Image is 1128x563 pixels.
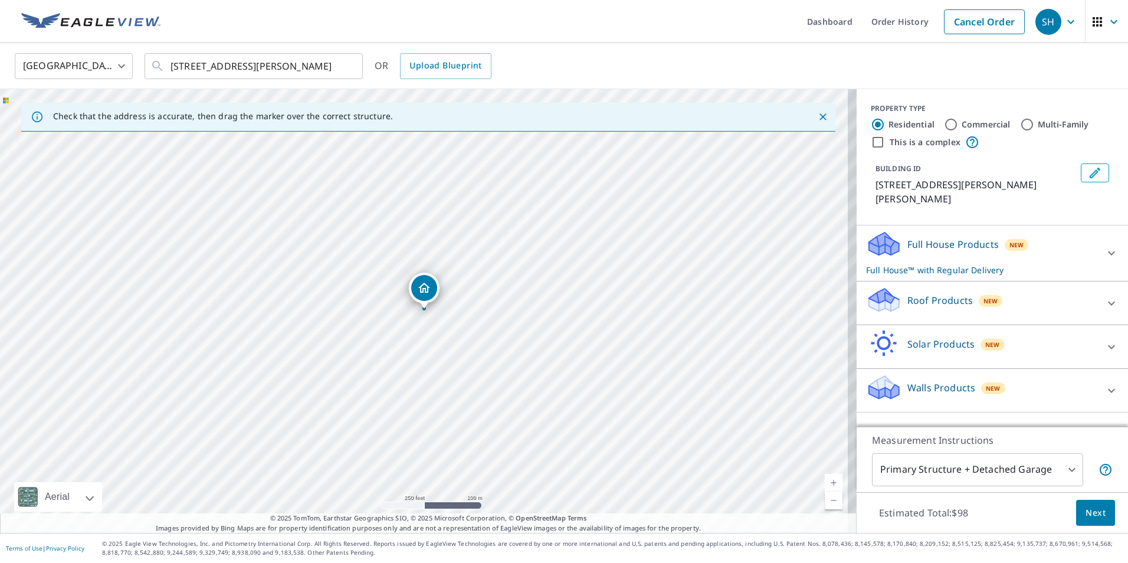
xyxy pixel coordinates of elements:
div: Walls ProductsNew [866,374,1119,407]
div: Aerial [14,482,102,512]
p: Estimated Total: $98 [870,500,978,526]
span: Next [1086,506,1106,521]
p: Solar Products [907,337,975,351]
label: Residential [888,119,934,130]
div: Roof ProductsNew [866,286,1119,320]
div: Full House ProductsNewFull House™ with Regular Delivery [866,230,1119,276]
p: | [6,545,84,552]
div: PROPERTY TYPE [871,103,1114,114]
div: Aerial [41,482,73,512]
div: SH [1035,9,1061,35]
a: Current Level 17, Zoom Out [825,492,842,509]
p: [STREET_ADDRESS][PERSON_NAME][PERSON_NAME] [875,178,1076,206]
a: Upload Blueprint [400,53,491,79]
span: © 2025 TomTom, Earthstar Geographics SIO, © 2025 Microsoft Corporation, © [270,513,587,523]
p: Full House™ with Regular Delivery [866,264,1097,276]
div: Primary Structure + Detached Garage [872,453,1083,486]
p: Roof Products [907,293,973,307]
a: Terms [568,513,587,522]
span: New [1009,240,1024,250]
div: Solar ProductsNew [866,330,1119,364]
img: EV Logo [21,13,160,31]
input: Search by address or latitude-longitude [170,50,339,83]
label: Commercial [962,119,1011,130]
label: Multi-Family [1038,119,1089,130]
p: Check that the address is accurate, then drag the marker over the correct structure. [53,111,393,122]
a: OpenStreetMap [516,513,565,522]
button: Close [815,109,831,125]
p: Walls Products [907,381,975,395]
span: New [983,296,998,306]
p: BUILDING ID [875,163,921,174]
button: Edit building 1 [1081,163,1109,182]
div: Dropped pin, building 1, Residential property, 403 N Craig St Jennings, LA 70546 [409,273,440,309]
span: New [985,340,1000,349]
p: © 2025 Eagle View Technologies, Inc. and Pictometry International Corp. All Rights Reserved. Repo... [102,539,1122,557]
a: Privacy Policy [46,544,84,552]
div: [GEOGRAPHIC_DATA] [15,50,133,83]
span: New [986,384,1001,393]
p: Measurement Instructions [872,433,1113,447]
div: OR [375,53,491,79]
span: Upload Blueprint [409,58,481,73]
label: This is a complex [890,136,960,148]
button: Next [1076,500,1115,526]
a: Terms of Use [6,544,42,552]
p: Full House Products [907,237,999,251]
span: Your report will include the primary structure and a detached garage if one exists. [1099,463,1113,477]
a: Current Level 17, Zoom In [825,474,842,492]
a: Cancel Order [944,9,1025,34]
